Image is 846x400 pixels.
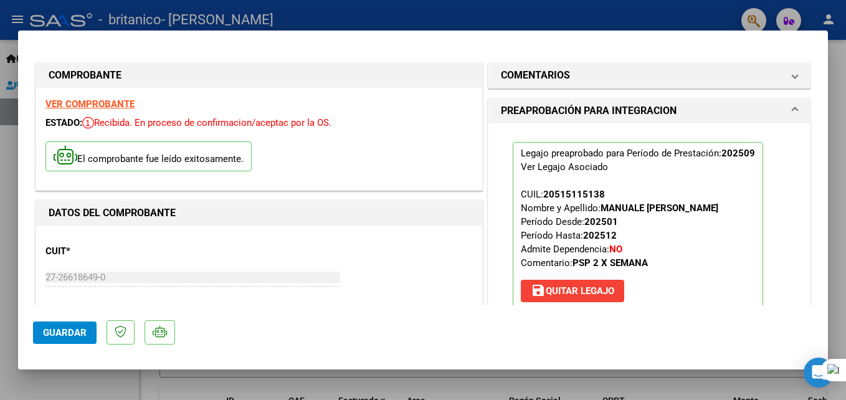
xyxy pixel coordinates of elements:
[804,358,834,388] div: Open Intercom Messenger
[49,69,121,81] strong: COMPROBANTE
[721,148,755,159] strong: 202509
[82,117,331,128] span: Recibida. En proceso de confirmacion/aceptac por la OS.
[45,141,252,172] p: El comprobante fue leído exitosamente.
[488,123,810,336] div: PREAPROBACIÓN PARA INTEGRACION
[488,63,810,88] mat-expansion-panel-header: COMENTARIOS
[45,244,174,259] p: CUIT
[573,257,648,269] strong: PSP 2 X SEMANA
[609,244,622,255] strong: NO
[43,327,87,338] span: Guardar
[49,207,176,219] strong: DATOS DEL COMPROBANTE
[531,285,614,297] span: Quitar Legajo
[601,202,718,214] strong: MANUALE [PERSON_NAME]
[45,117,82,128] span: ESTADO:
[584,216,618,227] strong: 202501
[543,188,605,201] div: 20515115138
[501,68,570,83] h1: COMENTARIOS
[488,98,810,123] mat-expansion-panel-header: PREAPROBACIÓN PARA INTEGRACION
[521,280,624,302] button: Quitar Legajo
[531,283,546,298] mat-icon: save
[521,160,608,174] div: Ver Legajo Asociado
[33,321,97,344] button: Guardar
[501,103,677,118] h1: PREAPROBACIÓN PARA INTEGRACION
[521,257,648,269] span: Comentario:
[521,189,718,269] span: CUIL: Nombre y Apellido: Período Desde: Período Hasta: Admite Dependencia:
[513,142,763,308] p: Legajo preaprobado para Período de Prestación:
[45,98,135,110] a: VER COMPROBANTE
[583,230,617,241] strong: 202512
